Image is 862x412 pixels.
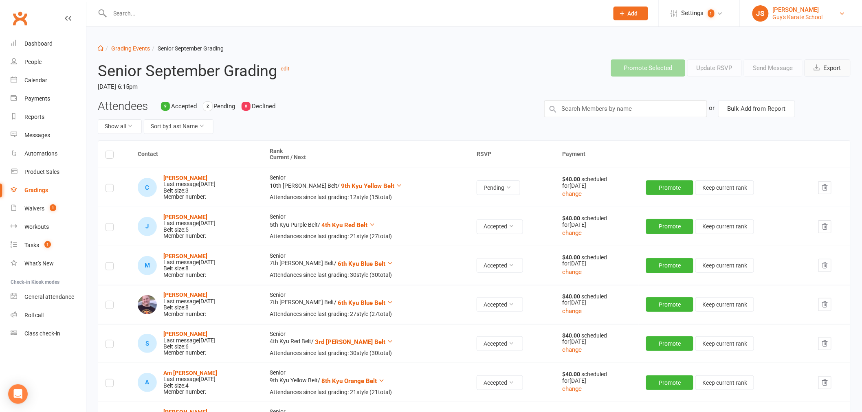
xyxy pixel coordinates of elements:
button: 6th Kyu Blue Belt [338,259,393,269]
button: change [563,345,582,355]
a: General attendance kiosk mode [11,288,86,306]
button: change [563,189,582,199]
div: Stewart Haynes [138,334,157,353]
a: Messages [11,126,86,145]
div: Messages [24,132,50,138]
td: Senior 9th Kyu Yellow Belt / [262,363,469,402]
div: Last message [DATE] [163,376,217,382]
div: Attendances since last grading: 30 style ( 30 total) [270,272,462,278]
span: 9th Kyu Yellow Belt [341,182,394,190]
th: Rank Current / Next [262,141,469,168]
span: Accepted [171,103,197,110]
strong: $40.00 [563,332,582,339]
h2: Senior September Grading [98,59,405,79]
button: Keep current rank [695,258,754,273]
input: Search... [108,8,603,19]
button: Keep current rank [695,219,754,234]
a: Grading Events [111,45,150,52]
a: Tasks 1 [11,236,86,254]
th: RSVP [469,141,555,168]
div: Open Intercom Messenger [8,384,28,404]
div: Guy's Karate School [773,13,823,21]
button: 8th Kyu Orange Belt [321,376,385,386]
div: Calendar [24,77,47,83]
a: Reports [11,108,86,126]
button: 3rd [PERSON_NAME] Belt [315,337,393,347]
div: [PERSON_NAME] [773,6,823,13]
div: Automations [24,150,57,157]
button: 6th Kyu Blue Belt [338,298,393,308]
a: Dashboard [11,35,86,53]
strong: $40.00 [563,293,582,300]
div: Belt size: 5 Member number: [163,214,215,239]
td: Senior 7th [PERSON_NAME] Belt / [262,246,469,285]
span: 1 [44,241,51,248]
a: [PERSON_NAME] [163,291,207,298]
div: Attendances since last grading: 21 style ( 27 total) [270,233,462,239]
div: scheduled for [DATE] [563,294,631,306]
button: change [563,228,582,238]
div: What's New [24,260,54,267]
div: scheduled for [DATE] [563,215,631,228]
a: Am [PERSON_NAME] [163,370,217,376]
button: Accepted [477,258,523,273]
a: [PERSON_NAME] [163,331,207,337]
span: Add [628,10,638,17]
div: scheduled for [DATE] [563,333,631,345]
button: Pending [477,180,520,195]
div: Last message [DATE] [163,259,215,265]
div: Last message [DATE] [163,337,215,344]
span: 4th Kyu Red Belt [321,221,367,229]
button: Add [614,7,648,20]
button: Bulk Add from Report [718,100,795,117]
strong: $40.00 [563,254,582,261]
button: Promote [646,219,693,234]
div: Belt size: 4 Member number: [163,370,217,395]
div: Belt size: 8 Member number: [163,292,215,317]
div: or [709,100,715,116]
a: [PERSON_NAME] [163,253,207,259]
div: Am Hockridge [138,373,157,392]
div: Roll call [24,312,44,318]
button: change [563,267,582,277]
span: 6th Kyu Blue Belt [338,299,385,307]
div: Last message [DATE] [163,298,215,305]
div: Attendances since last grading: 12 style ( 15 total) [270,194,462,200]
a: People [11,53,86,71]
span: 1 [50,204,56,211]
a: Gradings [11,181,86,199]
button: 9th Kyu Yellow Belt [341,181,402,191]
div: scheduled for [DATE] [563,176,631,189]
a: Waivers 1 [11,199,86,218]
span: Declined [252,103,275,110]
div: Belt size: 3 Member number: [163,175,215,200]
td: Senior 5th Kyu Purple Belt / [262,207,469,246]
div: JS [752,5,769,22]
strong: $40.00 [563,215,582,221]
button: Keep current rank [695,180,754,195]
div: Payments [24,95,50,102]
a: Product Sales [11,163,86,181]
a: What's New [11,254,86,273]
div: Michael Geatches [138,256,157,275]
a: [PERSON_NAME] [163,214,207,220]
img: Lacee Hall [138,295,157,314]
button: Accepted [477,375,523,390]
li: Senior September Grading [150,44,224,53]
button: Accepted [477,336,523,351]
span: 3rd [PERSON_NAME] Belt [315,338,385,346]
td: Senior 7th [PERSON_NAME] Belt / [262,285,469,324]
button: Sort by:Last Name [144,119,213,134]
div: Last message [DATE] [163,220,215,226]
div: People [24,59,42,65]
a: [PERSON_NAME] [163,175,207,181]
button: change [563,306,582,316]
div: 9 [161,102,170,111]
div: Gradings [24,187,48,193]
a: Clubworx [10,8,30,28]
button: Promote [646,258,693,273]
